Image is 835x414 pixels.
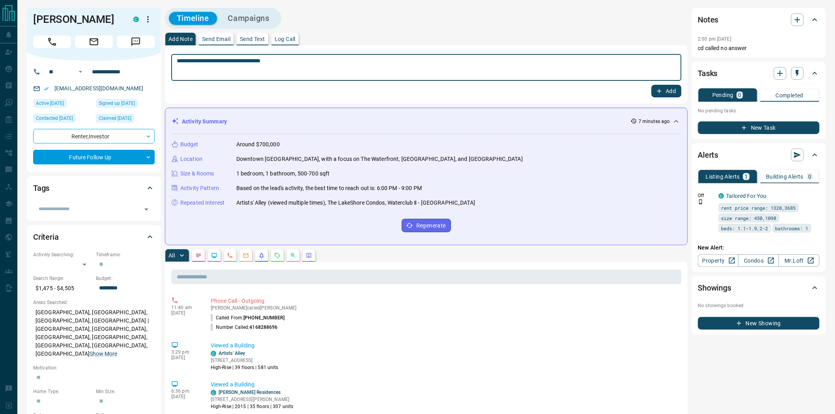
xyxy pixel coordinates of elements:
div: Tags [33,179,155,198]
svg: Push Notification Only [698,199,704,205]
h2: Notes [698,13,719,26]
span: Claimed [DATE] [99,114,131,122]
p: New Alert: [698,244,820,252]
p: High-Rise | 2015 | 35 floors | 307 units [211,403,294,410]
p: Add Note [168,36,193,42]
p: Budget [180,140,198,149]
p: [GEOGRAPHIC_DATA], [GEOGRAPHIC_DATA], [GEOGRAPHIC_DATA], [GEOGRAPHIC_DATA] | [GEOGRAPHIC_DATA], [... [33,306,155,360]
span: Call [33,35,71,48]
p: [STREET_ADDRESS] [211,357,279,364]
span: Contacted [DATE] [36,114,73,122]
a: [PERSON_NAME] Residences [219,390,281,395]
p: 0 [738,92,741,98]
p: Log Call [275,36,296,42]
div: Alerts [698,145,820,164]
h2: Alerts [698,149,719,161]
p: Building Alerts [766,174,804,179]
span: Message [117,35,155,48]
p: Completed [776,93,804,98]
div: Future Follow Up [33,150,155,164]
p: Timeframe: [96,251,155,258]
p: Location [180,155,202,163]
div: Notes [698,10,820,29]
p: Search Range: [33,275,92,282]
div: Mon Mar 21 2022 [96,114,155,125]
p: All [168,253,175,258]
span: Active [DATE] [36,99,64,107]
p: 0 [809,174,812,179]
button: Timeline [169,12,217,25]
p: No pending tasks [698,105,820,117]
button: New Task [698,121,820,134]
p: Off [698,192,714,199]
svg: Calls [227,252,233,259]
p: Downtown [GEOGRAPHIC_DATA], with a focus on The Waterfront, [GEOGRAPHIC_DATA], and [GEOGRAPHIC_DATA] [236,155,523,163]
h2: Showings [698,282,732,294]
p: 11:40 am [171,305,199,310]
p: [DATE] [171,310,199,316]
p: Around $700,000 [236,140,280,149]
a: Artists' Alley [219,351,245,356]
p: Viewed a Building [211,341,678,350]
p: Pending [712,92,734,98]
p: 1 bedroom, 1 bathroom, 500-700 sqft [236,170,330,178]
p: High-Rise | 39 floors | 581 units [211,364,279,371]
div: Wed Jun 11 2025 [33,114,92,125]
p: 2:00 pm [DATE] [698,36,732,42]
p: Listing Alerts [706,174,740,179]
span: size range: 450,1098 [721,214,777,222]
svg: Emails [243,252,249,259]
svg: Requests [274,252,281,259]
p: Actively Searching: [33,251,92,258]
a: Condos [738,254,779,267]
svg: Email Verified [43,86,49,91]
h2: Criteria [33,231,59,243]
span: rent price range: 1328,3685 [721,204,796,212]
a: Mr.Loft [779,254,819,267]
div: Tasks [698,64,820,83]
span: 4168288696 [250,324,278,330]
p: [PERSON_NAME] called [PERSON_NAME] [211,305,678,311]
button: Open [76,67,85,76]
button: Open [141,204,152,215]
span: beds: 1.1-1.9,2-2 [721,224,768,232]
p: Min Size: [96,388,155,395]
p: cd called no answer [698,44,820,52]
p: 7 minutes ago [638,118,670,125]
div: Renter , Investor [33,129,155,144]
p: Repeated Interest [180,199,225,207]
svg: Notes [195,252,202,259]
div: Tue Aug 28 2018 [96,99,155,110]
a: [EMAIL_ADDRESS][DOMAIN_NAME] [54,85,144,91]
p: Home Type: [33,388,92,395]
span: [PHONE_NUMBER] [243,315,285,321]
p: No showings booked [698,302,820,309]
p: $1,475 - $4,505 [33,282,92,295]
div: Activity Summary7 minutes ago [172,114,681,129]
button: Campaigns [220,12,277,25]
p: Called From: [211,314,285,321]
h2: Tags [33,182,49,194]
div: condos.ca [133,17,139,22]
p: 6:36 pm [171,388,199,394]
div: Criteria [33,228,155,246]
h1: [PERSON_NAME] [33,13,122,26]
svg: Opportunities [290,252,296,259]
span: Email [75,35,113,48]
p: Artists' Alley (viewed multiple times), The LakeShore Condos, Waterclub Ⅱ - [GEOGRAPHIC_DATA] [236,199,475,207]
div: condos.ca [719,193,724,199]
p: Size & Rooms [180,170,214,178]
p: Motivation: [33,364,155,371]
a: Tailored For You [726,193,767,199]
svg: Lead Browsing Activity [211,252,217,259]
button: New Showing [698,317,820,330]
div: condos.ca [211,351,216,356]
svg: Agent Actions [306,252,312,259]
p: Based on the lead's activity, the best time to reach out is: 6:00 PM - 9:00 PM [236,184,422,192]
p: [STREET_ADDRESS][PERSON_NAME] [211,396,294,403]
p: Areas Searched: [33,299,155,306]
p: Activity Pattern [180,184,219,192]
p: Budget: [96,275,155,282]
p: Viewed a Building [211,380,678,389]
p: Phone Call - Outgoing [211,297,678,305]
